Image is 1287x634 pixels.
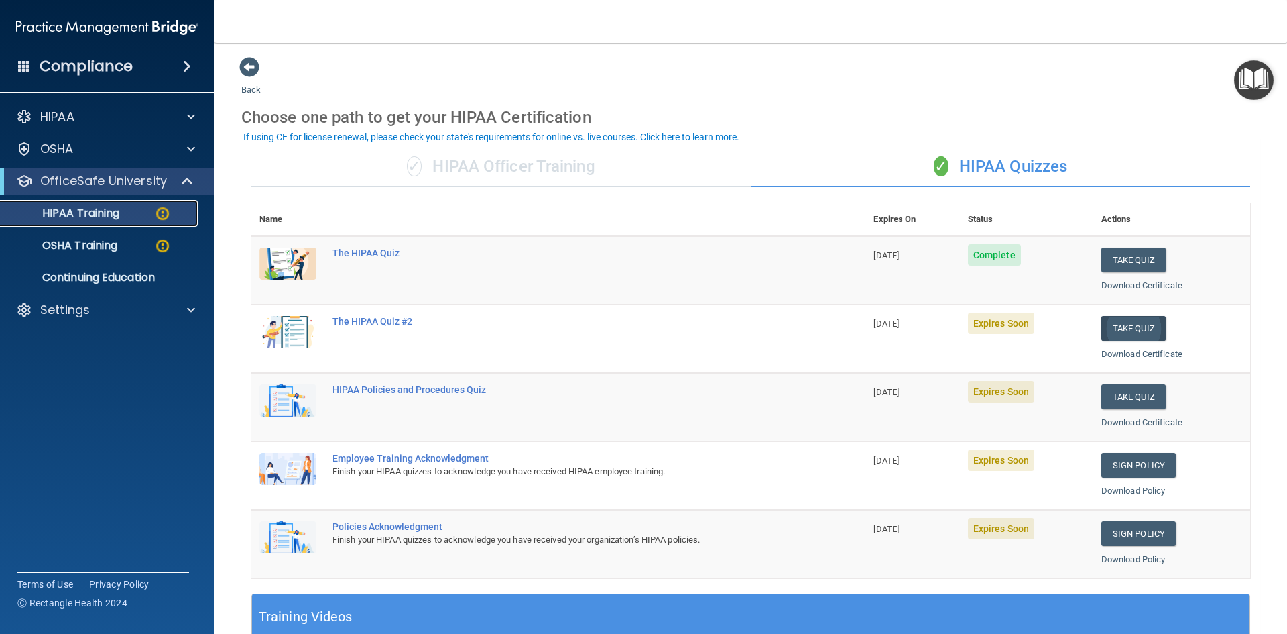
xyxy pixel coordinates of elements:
[1101,486,1166,496] a: Download Policy
[332,464,798,480] div: Finish your HIPAA quizzes to acknowledge you have received HIPAA employee training.
[251,147,751,187] div: HIPAA Officer Training
[1101,384,1166,409] button: Take Quiz
[1101,453,1176,478] a: Sign Policy
[9,207,119,220] p: HIPAA Training
[332,248,798,258] div: The HIPAA Quiz
[1093,203,1250,236] th: Actions
[1101,349,1182,359] a: Download Certificate
[873,524,899,534] span: [DATE]
[243,132,739,142] div: If using CE for license renewal, please check your state's requirements for online vs. live cours...
[332,384,798,395] div: HIPAA Policies and Procedures Quiz
[40,302,90,318] p: Settings
[407,156,422,176] span: ✓
[40,173,167,189] p: OfficeSafe University
[154,237,171,254] img: warning-circle.0cc9ac19.png
[751,147,1250,187] div: HIPAA Quizzes
[9,239,117,252] p: OSHA Training
[1101,417,1182,427] a: Download Certificate
[1101,316,1166,341] button: Take Quiz
[934,156,948,176] span: ✓
[241,98,1260,137] div: Choose one path to get your HIPAA Certification
[241,68,261,95] a: Back
[17,578,73,591] a: Terms of Use
[1101,554,1166,564] a: Download Policy
[960,203,1093,236] th: Status
[40,109,74,125] p: HIPAA
[332,532,798,548] div: Finish your HIPAA quizzes to acknowledge you have received your organization’s HIPAA policies.
[1234,60,1274,100] button: Open Resource Center
[873,250,899,260] span: [DATE]
[873,456,899,466] span: [DATE]
[251,203,324,236] th: Name
[332,453,798,464] div: Employee Training Acknowledgment
[259,605,353,629] h5: Training Videos
[1101,521,1176,546] a: Sign Policy
[873,319,899,329] span: [DATE]
[968,450,1034,471] span: Expires Soon
[16,109,195,125] a: HIPAA
[332,316,798,327] div: The HIPAA Quiz #2
[17,596,127,610] span: Ⓒ Rectangle Health 2024
[865,203,959,236] th: Expires On
[1220,541,1271,592] iframe: Drift Widget Chat Controller
[1101,248,1166,272] button: Take Quiz
[241,130,741,144] button: If using CE for license renewal, please check your state's requirements for online vs. live cours...
[968,313,1034,334] span: Expires Soon
[16,141,195,157] a: OSHA
[968,518,1034,539] span: Expires Soon
[968,381,1034,403] span: Expires Soon
[16,302,195,318] a: Settings
[16,14,198,41] img: PMB logo
[89,578,149,591] a: Privacy Policy
[873,387,899,397] span: [DATE]
[9,271,192,284] p: Continuing Education
[16,173,194,189] a: OfficeSafe University
[40,141,74,157] p: OSHA
[154,205,171,222] img: warning-circle.0cc9ac19.png
[332,521,798,532] div: Policies Acknowledgment
[40,57,133,76] h4: Compliance
[1101,280,1182,290] a: Download Certificate
[968,244,1021,266] span: Complete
